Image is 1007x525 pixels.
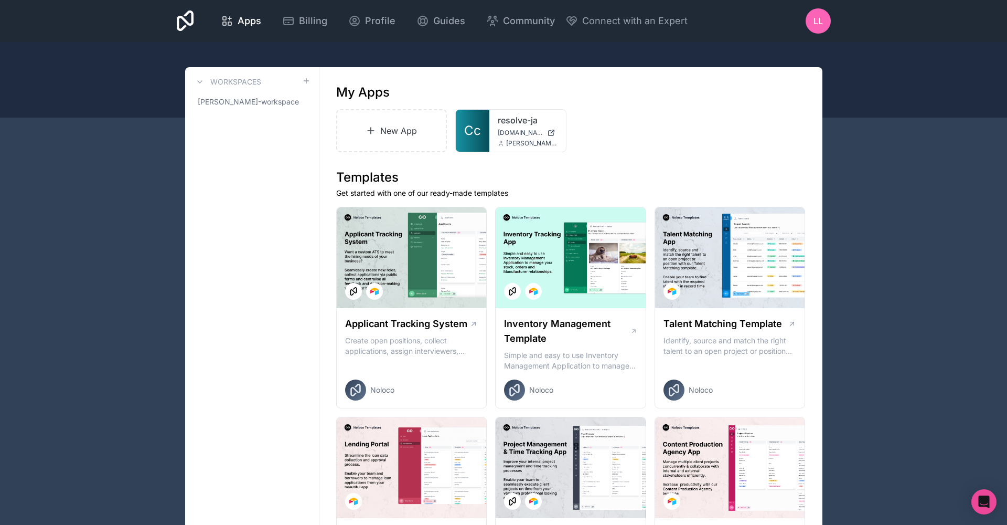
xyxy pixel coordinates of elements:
[340,9,404,33] a: Profile
[408,9,474,33] a: Guides
[456,110,489,152] a: Cc
[478,9,563,33] a: Community
[194,92,310,111] a: [PERSON_NAME]-workspace
[274,9,336,33] a: Billing
[336,84,390,101] h1: My Apps
[345,335,478,356] p: Create open positions, collect applications, assign interviewers, centralise candidate feedback a...
[529,385,553,395] span: Noloco
[504,350,637,371] p: Simple and easy to use Inventory Management Application to manage your stock, orders and Manufact...
[345,317,467,331] h1: Applicant Tracking System
[498,114,558,127] a: resolve-ja
[506,139,558,148] span: [PERSON_NAME][EMAIL_ADDRESS][PERSON_NAME][DOMAIN_NAME]
[336,169,806,186] h1: Templates
[370,287,379,296] img: Airtable Logo
[210,77,261,87] h3: Workspaces
[299,14,327,28] span: Billing
[365,14,395,28] span: Profile
[464,122,481,139] span: Cc
[238,14,261,28] span: Apps
[370,385,394,395] span: Noloco
[565,14,688,28] button: Connect with an Expert
[529,287,538,296] img: Airtable Logo
[529,497,538,506] img: Airtable Logo
[668,287,676,296] img: Airtable Logo
[498,129,558,137] a: [DOMAIN_NAME]
[582,14,688,28] span: Connect with an Expert
[504,317,630,346] h1: Inventory Management Template
[336,188,806,198] p: Get started with one of our ready-made templates
[503,14,555,28] span: Community
[663,335,797,356] p: Identify, source and match the right talent to an open project or position with our Talent Matchi...
[813,15,823,27] span: LL
[971,489,997,514] div: Open Intercom Messenger
[212,9,270,33] a: Apps
[336,109,447,152] a: New App
[663,317,782,331] h1: Talent Matching Template
[433,14,465,28] span: Guides
[349,497,358,506] img: Airtable Logo
[668,497,676,506] img: Airtable Logo
[689,385,713,395] span: Noloco
[194,76,261,88] a: Workspaces
[498,129,543,137] span: [DOMAIN_NAME]
[198,97,299,107] span: [PERSON_NAME]-workspace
